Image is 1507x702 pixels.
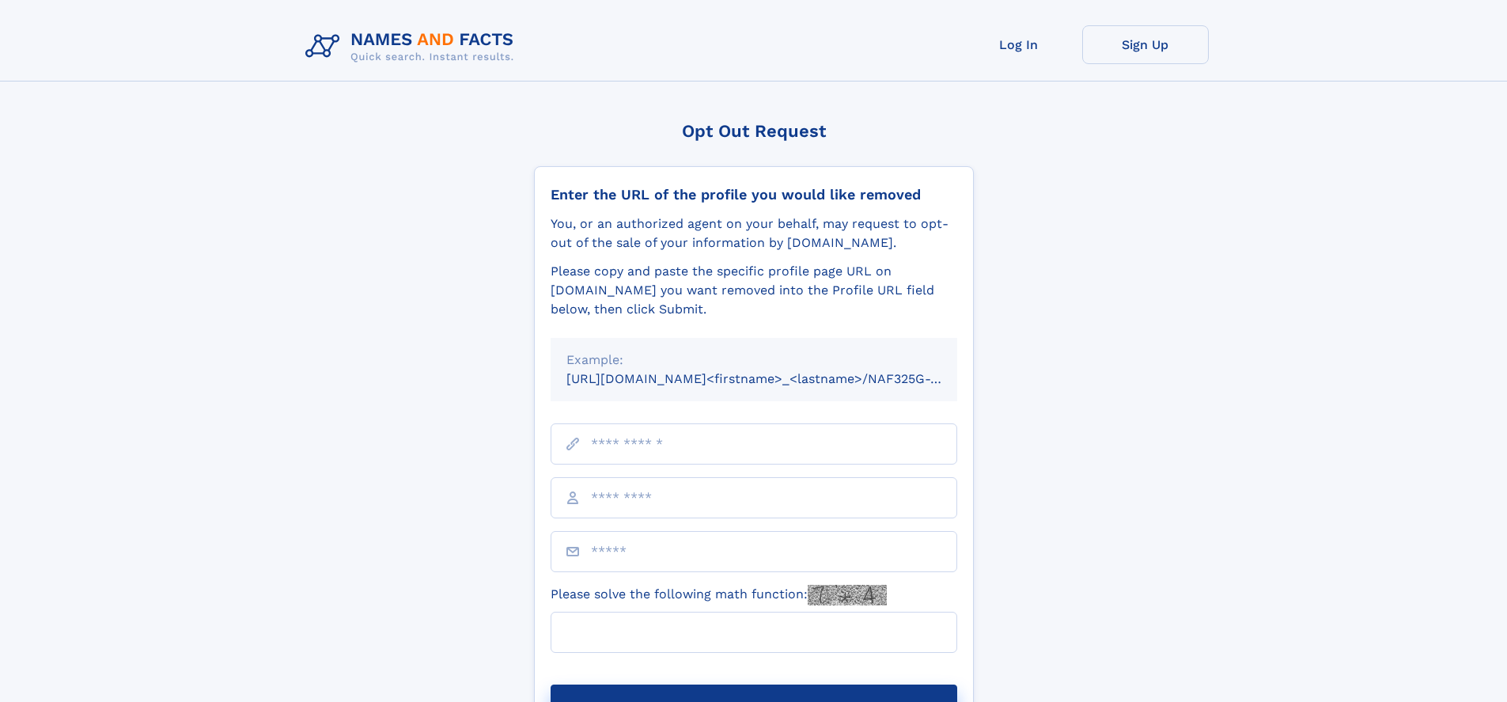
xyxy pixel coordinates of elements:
[551,262,957,319] div: Please copy and paste the specific profile page URL on [DOMAIN_NAME] you want removed into the Pr...
[956,25,1082,64] a: Log In
[566,371,987,386] small: [URL][DOMAIN_NAME]<firstname>_<lastname>/NAF325G-xxxxxxxx
[566,351,941,370] div: Example:
[1082,25,1209,64] a: Sign Up
[551,585,887,605] label: Please solve the following math function:
[534,121,974,141] div: Opt Out Request
[299,25,527,68] img: Logo Names and Facts
[551,186,957,203] div: Enter the URL of the profile you would like removed
[551,214,957,252] div: You, or an authorized agent on your behalf, may request to opt-out of the sale of your informatio...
